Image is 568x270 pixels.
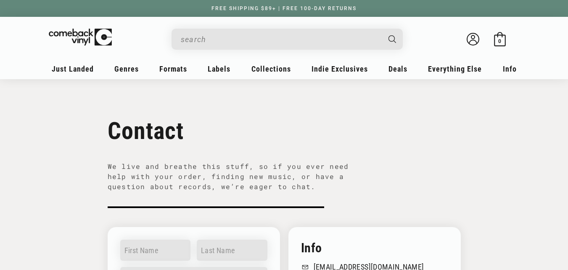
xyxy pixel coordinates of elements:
span: Collections [251,64,291,73]
span: 0 [498,38,501,44]
span: Genres [114,64,139,73]
input: When autocomplete results are available use up and down arrows to review and enter to select [181,31,380,48]
button: Search [381,29,404,50]
span: Everything Else [428,64,482,73]
a: FREE SHIPPING $89+ | FREE 100-DAY RETURNS [203,5,365,11]
p: We live and breathe this stuff, so if you ever need help with your order, finding new music, or h... [108,161,349,192]
input: First name [120,240,191,261]
div: Search [172,29,403,50]
h1: Contact [103,117,465,145]
input: Last name [197,240,267,261]
span: Deals [388,64,407,73]
span: Formats [159,64,187,73]
h4: Info [301,240,448,256]
span: Labels [208,64,230,73]
span: Just Landed [52,64,94,73]
span: Indie Exclusives [312,64,368,73]
span: Info [503,64,517,73]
